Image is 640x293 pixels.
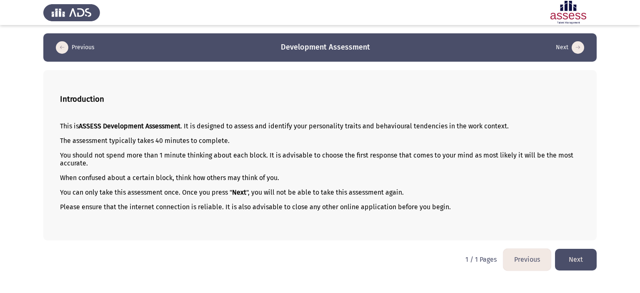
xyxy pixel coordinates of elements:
h3: Development Assessment [281,42,370,53]
p: When confused about a certain block, think how others may think of you. [60,174,580,182]
button: load previous page [503,249,551,270]
p: This is . It is designed to assess and identify your personality traits and behavioural tendencie... [60,122,580,130]
button: load next page [553,41,587,54]
button: load next page [555,249,597,270]
p: The assessment typically takes 40 minutes to complete. [60,137,580,145]
b: Introduction [60,95,104,104]
p: You should not spend more than 1 minute thinking about each block. It is advisable to choose the ... [60,151,580,167]
p: You can only take this assessment once. Once you press " ", you will not be able to take this ass... [60,188,580,196]
b: ASSESS Development Assessment [79,122,180,130]
b: Next [232,188,246,196]
button: load previous page [53,41,97,54]
p: Please ensure that the internet connection is reliable. It is also advisable to close any other o... [60,203,580,211]
img: Assess Talent Management logo [43,1,100,24]
p: 1 / 1 Pages [465,255,497,263]
img: Assessment logo of Development Assessment R1 (EN/AR) [540,1,597,24]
